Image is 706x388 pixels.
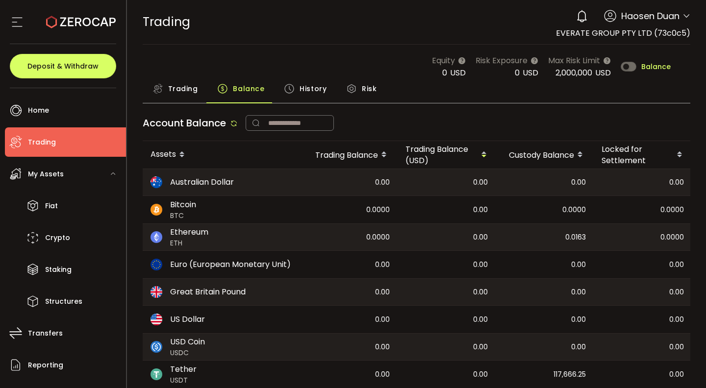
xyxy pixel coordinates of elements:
span: 0.00 [669,287,684,298]
img: eur_portfolio.svg [151,259,162,270]
span: 0.0000 [366,232,390,243]
span: Fiat [45,199,58,213]
span: EVERATE GROUP PTY LTD (73c0c5) [556,27,690,39]
span: Crypto [45,231,70,245]
span: 117,666.25 [554,369,586,380]
span: Trading [168,79,198,98]
span: 0.00 [473,369,488,380]
img: usdc_portfolio.svg [151,341,162,353]
span: 0.00 [375,287,390,298]
span: Great Britain Pound [170,286,246,298]
span: 0.00 [571,314,586,325]
span: 0.0000 [562,204,586,216]
img: eth_portfolio.svg [151,231,162,243]
span: Balance [233,79,264,98]
span: Australian Dollar [170,176,234,188]
span: USD [450,67,466,78]
span: 2,000,000 [555,67,592,78]
span: Tether [170,364,197,375]
span: 0.00 [571,259,586,270]
span: Account Balance [143,116,226,130]
span: 0.00 [473,259,488,270]
span: 0.00 [375,314,390,325]
span: Bitcoin [170,199,196,211]
span: Equity [432,54,455,67]
span: USD Coin [170,336,205,348]
span: Haosen Duan [621,9,680,23]
div: Chat Widget [657,341,706,388]
span: 0.00 [669,259,684,270]
iframe: To enrich screen reader interactions, please activate Accessibility in Grammarly extension settings [657,341,706,388]
span: Max Risk Limit [548,54,600,67]
span: ETH [170,238,208,248]
span: 0.0163 [565,232,586,243]
span: Structures [45,294,82,309]
span: USDC [170,348,205,358]
span: 0.00 [571,177,586,188]
span: Deposit & Withdraw [27,63,99,70]
span: Ethereum [170,226,208,238]
span: Balance [641,63,671,70]
button: Deposit & Withdraw [10,54,116,78]
div: Custody Balance [496,146,594,163]
span: Reporting [28,358,63,372]
span: 0.00 [473,204,488,216]
span: 0.00 [473,177,488,188]
div: Trading Balance [300,146,398,163]
img: btc_portfolio.svg [151,204,162,216]
img: usd_portfolio.svg [151,314,162,325]
span: Risk Exposure [476,54,528,67]
span: 0.00 [375,177,390,188]
span: USD [595,67,611,78]
span: 0.00 [473,314,488,325]
div: Trading Balance (USD) [398,144,496,166]
span: My Assets [28,167,64,181]
span: History [300,79,327,98]
span: 0.00 [473,341,488,353]
span: 0.00 [375,341,390,353]
span: 0 [515,67,520,78]
span: 0 [442,67,447,78]
div: Locked for Settlement [594,144,692,166]
span: 0.00 [669,314,684,325]
span: 0.0000 [660,232,684,243]
span: 0.00 [375,369,390,380]
span: 0.00 [375,259,390,270]
span: 0.00 [571,287,586,298]
span: Home [28,103,49,118]
span: USD [523,67,538,78]
img: usdt_portfolio.svg [151,368,162,380]
span: 0.00 [473,232,488,243]
span: Euro (European Monetary Unit) [170,259,291,270]
span: USDT [170,375,197,386]
span: Trading [28,135,56,149]
span: Staking [45,263,72,277]
span: Transfers [28,326,63,340]
span: Risk [362,79,377,98]
div: Assets [143,146,300,163]
span: Trading [143,13,190,30]
span: 0.00 [669,177,684,188]
span: 0.00 [571,341,586,353]
img: aud_portfolio.svg [151,176,162,188]
span: 0.0000 [366,204,390,216]
span: 0.0000 [660,204,684,216]
img: gbp_portfolio.svg [151,286,162,298]
span: BTC [170,211,196,221]
span: US Dollar [170,314,205,325]
span: 0.00 [473,287,488,298]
